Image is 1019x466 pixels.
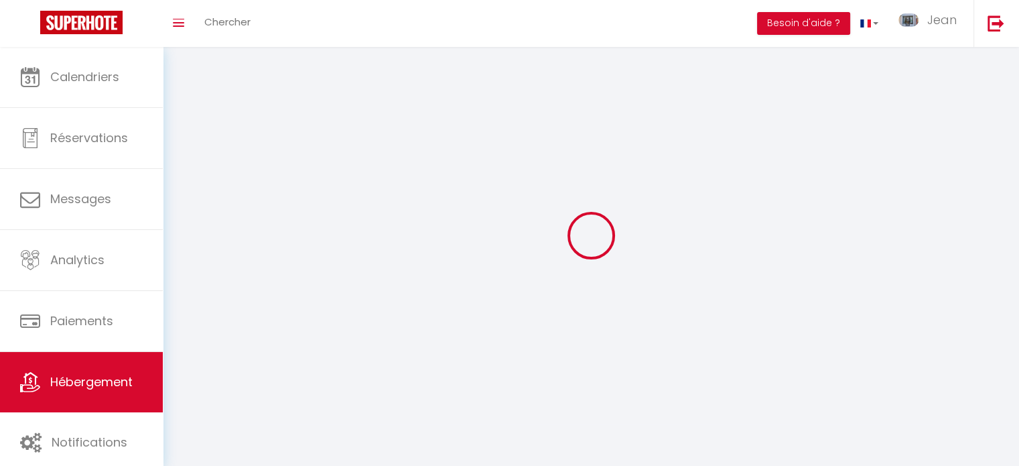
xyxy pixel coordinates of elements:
img: Super Booking [40,11,123,34]
span: Hébergement [50,373,133,390]
img: logout [988,15,1004,32]
span: Chercher [204,15,251,29]
span: Messages [50,190,111,207]
span: Paiements [50,312,113,329]
button: Besoin d'aide ? [757,12,850,35]
img: ... [898,13,919,27]
span: Analytics [50,251,105,268]
span: Calendriers [50,68,119,85]
span: Réservations [50,129,128,146]
span: Notifications [52,434,127,451]
span: Jean [927,11,957,28]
